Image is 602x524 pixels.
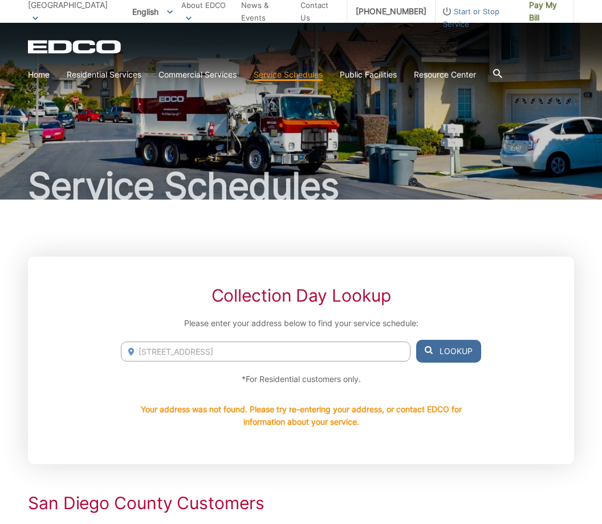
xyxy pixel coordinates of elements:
[124,2,181,21] span: English
[121,317,481,330] p: Please enter your address below to find your service schedule:
[28,40,123,54] a: EDCD logo. Return to the homepage.
[121,285,481,306] h2: Collection Day Lookup
[121,342,410,361] input: Enter Address
[121,403,481,428] p: Your address was not found. Please try re-entering your address, or contact EDCO for information ...
[414,68,476,81] a: Resource Center
[28,493,574,513] h2: San Diego County Customers
[416,340,481,363] button: Lookup
[254,68,323,81] a: Service Schedules
[28,168,574,204] h1: Service Schedules
[340,68,397,81] a: Public Facilities
[158,68,237,81] a: Commercial Services
[28,68,50,81] a: Home
[67,68,141,81] a: Residential Services
[121,373,481,385] p: *For Residential customers only.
